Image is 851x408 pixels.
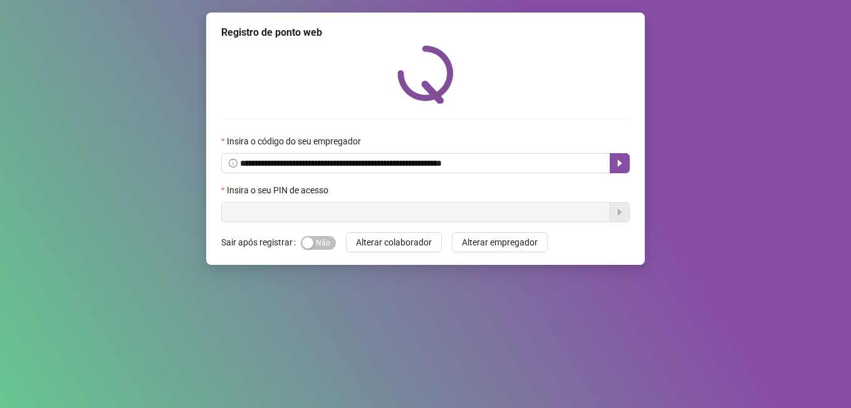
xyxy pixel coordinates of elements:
[221,25,630,40] div: Registro de ponto web
[346,232,442,252] button: Alterar colaborador
[356,235,432,249] span: Alterar colaborador
[462,235,538,249] span: Alterar empregador
[615,158,625,168] span: caret-right
[221,134,369,148] label: Insira o código do seu empregador
[229,159,238,168] span: info-circle
[397,45,454,104] img: QRPoint
[452,232,548,252] button: Alterar empregador
[221,232,301,252] label: Sair após registrar
[221,183,337,197] label: Insira o seu PIN de acesso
